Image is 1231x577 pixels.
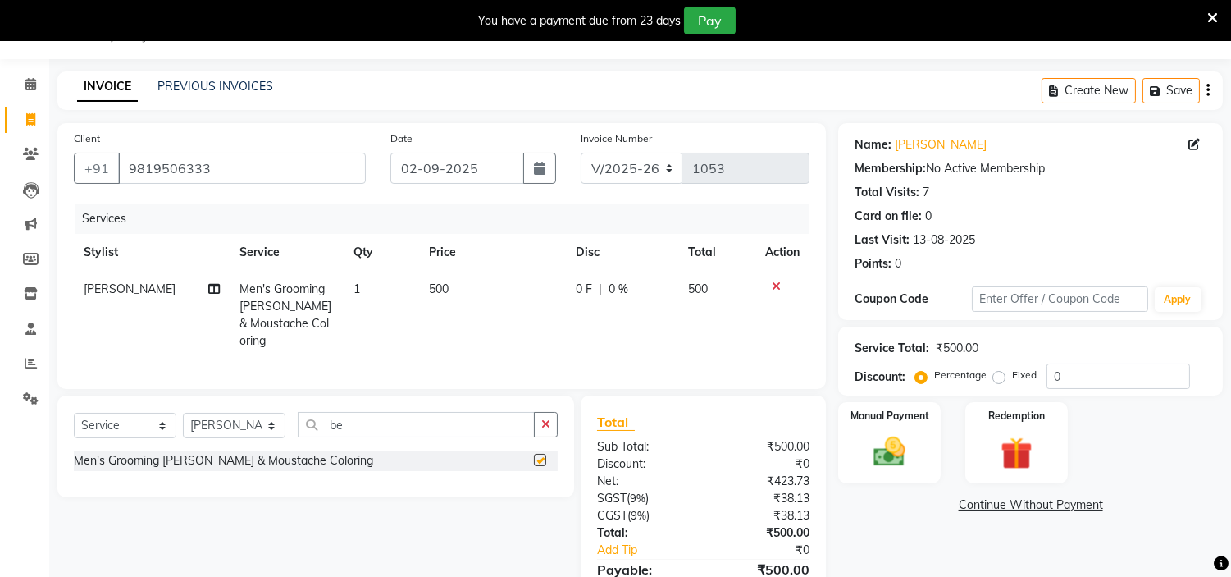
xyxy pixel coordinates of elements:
[585,542,723,559] a: Add Tip
[240,282,332,348] span: Men's Grooming [PERSON_NAME] & Moustache Coloring
[704,507,823,524] div: ₹38.13
[478,12,681,30] div: You have a payment due from 23 days
[230,234,344,271] th: Service
[1012,368,1037,382] label: Fixed
[390,131,413,146] label: Date
[1142,78,1200,103] button: Save
[925,208,932,225] div: 0
[991,433,1042,474] img: _gift.svg
[581,131,652,146] label: Invoice Number
[895,255,901,272] div: 0
[631,509,646,522] span: 9%
[679,234,756,271] th: Total
[585,490,704,507] div: ( )
[936,340,978,357] div: ₹500.00
[1155,287,1201,312] button: Apply
[75,204,822,234] div: Services
[419,234,566,271] th: Price
[585,456,704,473] div: Discount:
[585,473,704,490] div: Net:
[597,491,627,506] span: SGST
[755,234,809,271] th: Action
[630,492,645,505] span: 9%
[1042,78,1136,103] button: Create New
[689,282,709,296] span: 500
[972,286,1147,312] input: Enter Offer / Coupon Code
[855,340,929,357] div: Service Total:
[855,291,972,308] div: Coupon Code
[864,433,915,470] img: _cash.svg
[77,72,138,102] a: INVOICE
[84,282,176,296] span: [PERSON_NAME]
[841,497,1220,514] a: Continue Without Payment
[74,153,120,184] button: +91
[934,368,987,382] label: Percentage
[913,231,975,249] div: 13-08-2025
[585,524,704,542] div: Total:
[850,409,929,424] label: Manual Payment
[855,208,922,225] div: Card on file:
[988,409,1045,424] label: Redemption
[599,281,602,298] span: |
[895,136,987,153] a: [PERSON_NAME]
[585,438,704,456] div: Sub Total:
[429,282,449,296] span: 500
[609,281,628,298] span: 0 %
[74,234,230,271] th: Stylist
[704,473,823,490] div: ₹423.73
[855,184,919,201] div: Total Visits:
[723,542,823,559] div: ₹0
[704,490,823,507] div: ₹38.13
[855,136,891,153] div: Name:
[74,131,100,146] label: Client
[576,281,592,298] span: 0 F
[597,508,627,523] span: CGST
[157,79,273,94] a: PREVIOUS INVOICES
[118,153,366,184] input: Search by Name/Mobile/Email/Code
[298,412,535,437] input: Search or Scan
[597,414,635,431] span: Total
[684,7,736,34] button: Pay
[704,438,823,456] div: ₹500.00
[923,184,929,201] div: 7
[344,234,419,271] th: Qty
[704,456,823,473] div: ₹0
[855,369,905,386] div: Discount:
[74,452,373,469] div: Men's Grooming [PERSON_NAME] & Moustache Coloring
[855,160,1206,177] div: No Active Membership
[855,231,910,249] div: Last Visit:
[855,255,891,272] div: Points:
[855,160,926,177] div: Membership:
[585,507,704,524] div: ( )
[353,282,360,296] span: 1
[704,524,823,542] div: ₹500.00
[566,234,678,271] th: Disc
